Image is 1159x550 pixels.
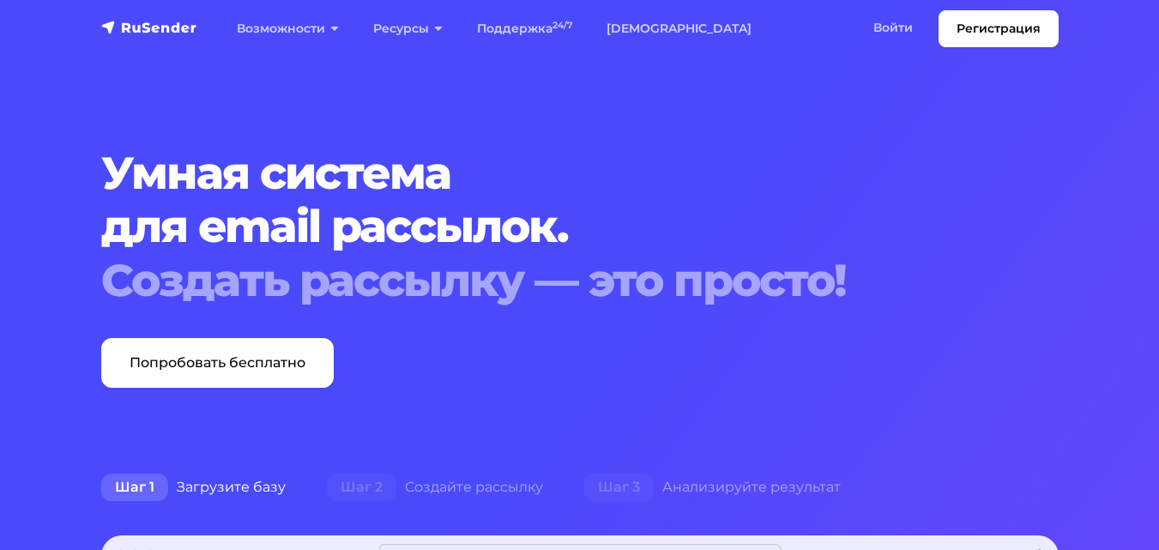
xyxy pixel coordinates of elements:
a: Регистрация [939,10,1059,47]
a: Войти [856,10,930,45]
div: Загрузите базу [81,470,306,505]
a: Ресурсы [356,11,460,46]
sup: 24/7 [552,20,572,31]
a: Возможности [220,11,356,46]
img: RuSender [101,19,197,36]
span: Шаг 3 [584,474,654,501]
div: Создайте рассылку [306,470,564,505]
h1: Умная система для email рассылок. [101,147,1059,307]
a: Поддержка24/7 [460,11,589,46]
a: [DEMOGRAPHIC_DATA] [589,11,769,46]
a: Попробовать бесплатно [101,338,334,388]
span: Шаг 1 [101,474,168,501]
div: Анализируйте результат [564,470,861,505]
span: Шаг 2 [327,474,396,501]
div: Создать рассылку — это просто! [101,254,1059,307]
